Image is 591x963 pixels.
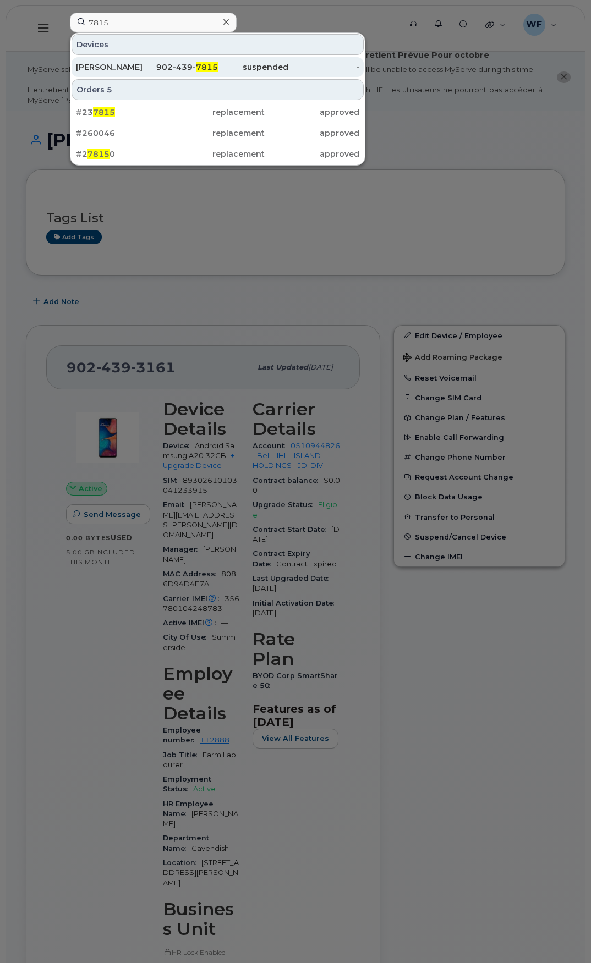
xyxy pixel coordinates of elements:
[72,123,364,143] a: #260046replacementapproved
[72,34,364,55] div: Devices
[171,148,265,159] div: replacement
[72,102,364,122] a: #237815replacementapproved
[171,128,265,139] div: replacement
[72,79,364,100] div: Orders
[93,107,115,117] span: 7815
[265,107,359,118] div: approved
[76,62,147,73] div: [PERSON_NAME]
[87,149,110,159] span: 7815
[76,107,171,118] div: #23
[218,62,289,73] div: suspended
[72,144,364,164] a: #278150replacementapproved
[76,148,171,159] div: #2 0
[147,62,218,73] div: 902-439-
[265,128,359,139] div: approved
[76,128,171,139] div: #260046
[107,84,112,95] span: 5
[72,57,364,77] a: [PERSON_NAME]902-439-7815suspended-
[265,148,359,159] div: approved
[196,62,218,72] span: 7815
[171,107,265,118] div: replacement
[288,62,359,73] div: -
